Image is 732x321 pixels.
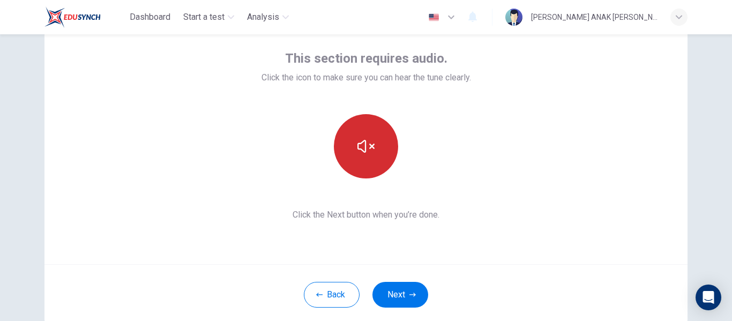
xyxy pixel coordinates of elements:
div: [PERSON_NAME] ANAK [PERSON_NAME] [531,11,658,24]
a: EduSynch logo [44,6,125,28]
div: Open Intercom Messenger [696,285,721,310]
button: Dashboard [125,8,175,27]
button: Start a test [179,8,238,27]
span: Dashboard [130,11,170,24]
span: Start a test [183,11,225,24]
button: Analysis [243,8,293,27]
span: Analysis [247,11,279,24]
img: en [427,13,440,21]
span: Click the Next button when you’re done. [262,208,471,221]
img: Profile picture [505,9,522,26]
span: Click the icon to make sure you can hear the tune clearly. [262,71,471,84]
span: This section requires audio. [285,50,447,67]
button: Back [304,282,360,308]
img: EduSynch logo [44,6,101,28]
button: Next [372,282,428,308]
